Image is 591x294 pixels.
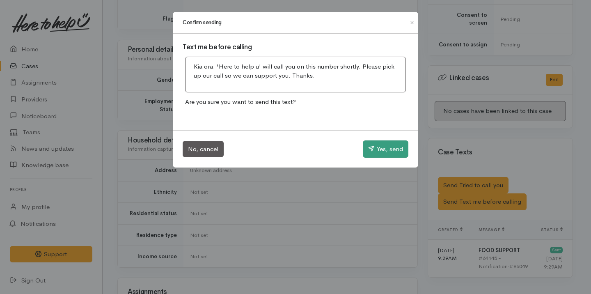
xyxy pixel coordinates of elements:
p: Kia ora. 'Here to help u' will call you on this number shortly. Please pick up our call so we can... [194,62,397,80]
h1: Confirm sending [183,18,222,27]
h3: Text me before calling [183,44,408,51]
p: Are you sure you want to send this text? [183,95,408,109]
button: No, cancel [183,141,224,158]
button: Yes, send [363,140,408,158]
button: Close [405,18,419,28]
